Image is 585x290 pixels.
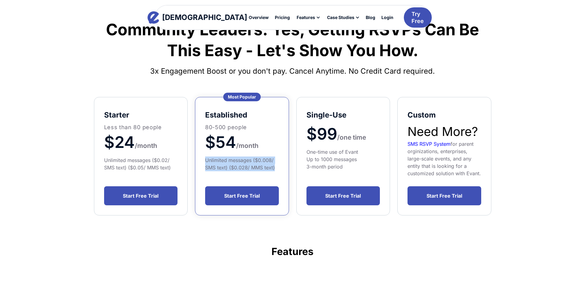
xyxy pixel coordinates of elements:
span: /one time [337,133,366,141]
a: month [239,133,259,152]
span: month [239,142,259,149]
h5: Custom [408,110,481,120]
a: Try Free [404,7,432,28]
p: Less than 80 people [104,123,178,131]
a: Start Free Trial [104,186,178,205]
div: Overview [249,15,269,20]
a: Pricing [272,12,293,23]
h5: established [205,110,279,120]
div: for parent orginizations, enterprises, large-scale events, and any entity that is looking for a c... [408,140,481,177]
a: Start Free Trial [205,186,279,205]
h2: Need More? [408,123,481,140]
h5: Single-Use [306,110,380,120]
div: One-time use of Evant Up to 1000 messages 3-month period [306,148,380,170]
div: Try Free [411,10,424,25]
a: Overview [246,12,272,23]
p: 80-500 people [205,123,279,131]
div: Case Studies [323,12,363,23]
div: [DEMOGRAPHIC_DATA] [162,14,247,21]
span: /month [135,142,157,149]
h5: starter [104,110,178,120]
h3: Features [94,245,491,259]
span: $99 [306,124,337,144]
a: Blog [363,12,378,23]
div: Unlimited messages ($0.02/ SMS text) ($0.05/ MMS text) [104,157,178,171]
div: Features [297,15,315,20]
a: Start Free Trial [408,186,481,205]
span: $54 [205,133,236,152]
div: Case Studies [327,15,354,20]
a: Login [378,12,396,23]
a: Start Free Trial [306,186,380,205]
a: SMS RSVP System [408,141,450,147]
div: Features [293,12,323,23]
a: home [153,11,241,24]
h4: 3x Engagement Boost or you don't pay. Cancel Anytime. No Credit Card required. [94,64,491,79]
div: Login [381,15,393,20]
span: $24 [104,133,135,152]
div: Unlimited messages ($0.008/ SMS text) ($0.028/ MMS text) [205,157,279,171]
span: / [236,142,239,149]
div: Blog [366,15,375,20]
div: Pricing [275,15,290,20]
div: Most Popular [223,93,261,101]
